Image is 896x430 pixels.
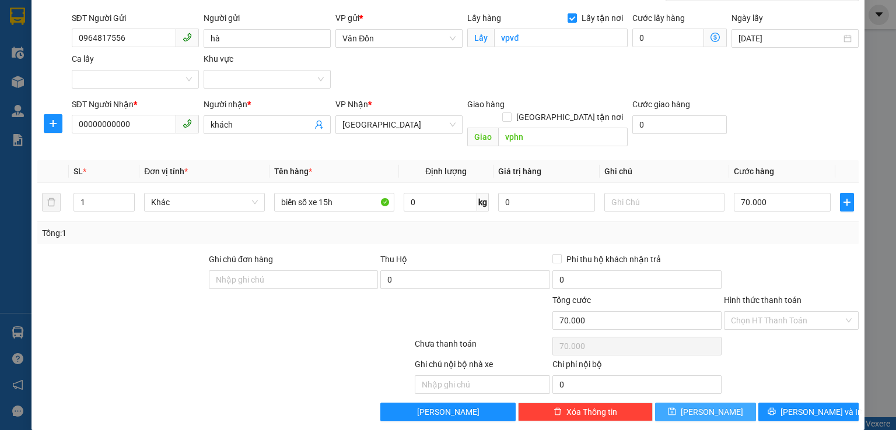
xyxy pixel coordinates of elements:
[151,193,257,211] span: Khác
[342,116,456,133] span: Hà Nội
[498,128,628,146] input: Dọc đường
[577,12,628,24] span: Lấy tận nơi
[44,119,62,128] span: plus
[467,13,501,23] span: Lấy hàng
[518,403,653,421] button: deleteXóa Thông tin
[72,98,199,111] div: SĐT Người Nhận
[681,406,743,418] span: [PERSON_NAME]
[183,119,192,128] span: phone
[415,375,549,394] input: Nhập ghi chú
[734,167,774,176] span: Cước hàng
[552,295,591,305] span: Tổng cước
[342,30,456,47] span: Vân Đồn
[566,406,617,418] span: Xóa Thông tin
[467,100,505,109] span: Giao hàng
[72,12,199,24] div: SĐT Người Gửi
[209,270,378,289] input: Ghi chú đơn hàng
[841,198,853,207] span: plus
[655,403,756,421] button: save[PERSON_NAME]
[632,13,685,23] label: Cước lấy hàng
[668,407,676,417] span: save
[44,114,62,133] button: plus
[335,100,368,109] span: VP Nhận
[724,295,801,305] label: Hình thức thanh toán
[554,407,562,417] span: delete
[632,29,704,47] input: Cước lấy hàng
[840,193,854,212] button: plus
[204,52,331,65] div: Khu vực
[467,29,494,47] span: Lấy
[477,193,489,212] span: kg
[274,193,394,212] input: VD: Bàn, Ghế
[204,12,331,24] div: Người gửi
[562,253,666,266] span: Phí thu hộ khách nhận trả
[73,167,83,176] span: SL
[415,358,549,375] div: Ghi chú nội bộ nhà xe
[42,193,61,212] button: delete
[632,100,690,109] label: Cước giao hàng
[274,167,312,176] span: Tên hàng
[600,160,729,183] th: Ghi chú
[425,167,467,176] span: Định lượng
[183,33,192,42] span: phone
[498,193,595,212] input: 0
[467,128,498,146] span: Giao
[552,358,722,375] div: Chi phí nội bộ
[144,167,188,176] span: Đơn vị tính
[335,12,463,24] div: VP gửi
[731,13,763,23] label: Ngày lấy
[780,406,862,418] span: [PERSON_NAME] và In
[414,337,551,358] div: Chưa thanh toán
[42,227,346,239] div: Tổng: 1
[710,33,720,42] span: dollar-circle
[604,193,724,212] input: Ghi Chú
[380,255,407,264] span: Thu Hộ
[738,32,841,45] input: Ngày lấy
[209,255,273,264] label: Ghi chú đơn hàng
[417,406,480,418] span: [PERSON_NAME]
[204,98,331,111] div: Người nhận
[494,29,628,47] input: Lấy tận nơi
[632,115,727,134] input: Cước giao hàng
[380,403,515,421] button: [PERSON_NAME]
[72,54,94,64] label: Ca lấy
[758,403,859,421] button: printer[PERSON_NAME] và In
[512,111,628,124] span: [GEOGRAPHIC_DATA] tận nơi
[314,120,324,129] span: user-add
[768,407,776,417] span: printer
[498,167,541,176] span: Giá trị hàng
